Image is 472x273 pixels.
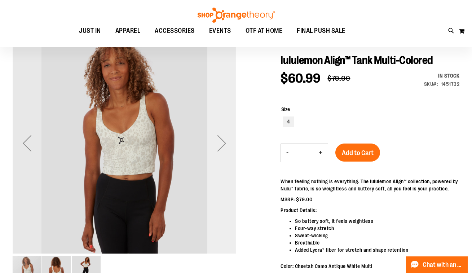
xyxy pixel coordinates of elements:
[294,144,313,162] input: Product quantity
[13,31,236,255] div: Product image for lululemon Align™ Tank Multi-Colored
[327,74,350,83] span: $79.00
[79,23,101,39] span: JUST IN
[281,106,290,112] span: Size
[72,23,108,39] a: JUST IN
[283,116,294,127] div: 4
[313,144,328,162] button: Increase product quantity
[281,71,320,86] span: $60.99
[423,261,463,268] span: Chat with an Expert
[281,207,459,214] p: Product Details:
[202,23,238,39] a: EVENTS
[209,23,231,39] span: EVENTS
[441,80,460,88] div: 1451732
[281,196,459,203] p: MSRP: $79.00
[281,263,459,270] p: Color: Cheetah Camo Antique White Multi
[13,30,236,254] img: Product image for lululemon Align™ Tank Multi-Colored
[295,217,459,225] li: So buttery soft, it feels weightless
[207,31,236,255] div: Next
[424,72,460,79] div: Availability
[197,8,276,23] img: Shop Orangetheory
[424,81,438,87] strong: SKU
[295,246,459,254] li: Added Lycra® fiber for stretch and shape retention
[238,23,290,39] a: OTF AT HOME
[295,232,459,239] li: Sweat-wicking
[281,144,294,162] button: Decrease product quantity
[290,23,353,39] a: FINAL PUSH SALE
[147,23,202,39] a: ACCESSORIES
[13,31,41,255] div: Previous
[406,256,468,273] button: Chat with an Expert
[424,72,460,79] div: In stock
[297,23,345,39] span: FINAL PUSH SALE
[295,225,459,232] li: Four-way stretch
[155,23,195,39] span: ACCESSORIES
[281,178,459,192] p: When feeling nothing is everything. The lululemon Align™ collection, powered by Nulu™ fabric, is ...
[115,23,141,39] span: APPAREL
[281,54,433,66] span: lululemon Align™ Tank Multi-Colored
[342,149,374,157] span: Add to Cart
[295,239,459,246] li: Breathable
[108,23,148,39] a: APPAREL
[335,144,380,162] button: Add to Cart
[246,23,283,39] span: OTF AT HOME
